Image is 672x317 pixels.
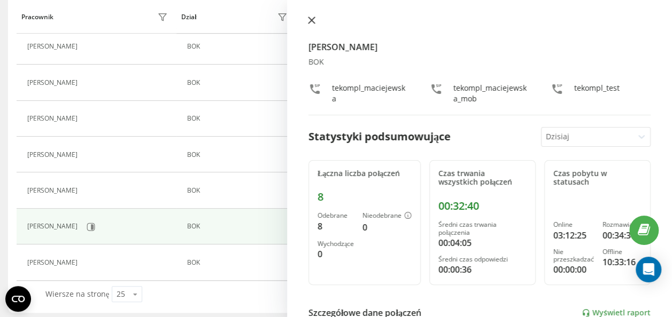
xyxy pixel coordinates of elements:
[362,221,412,234] div: 0
[187,187,290,194] div: BOK
[553,169,642,187] div: Czas pobytu w statusach
[27,259,80,266] div: [PERSON_NAME]
[308,129,451,145] div: Statystyki podsumowujące
[318,248,354,260] div: 0
[362,212,412,220] div: Nieodebrane
[27,115,80,122] div: [PERSON_NAME]
[27,187,80,194] div: [PERSON_NAME]
[553,248,594,264] div: Nie przeszkadzać
[438,263,527,276] div: 00:00:36
[5,286,31,312] button: Open CMP widget
[187,79,290,86] div: BOK
[318,212,354,219] div: Odebrane
[603,256,642,268] div: 10:33:16
[438,169,527,187] div: Czas trwania wszystkich połączeń
[308,41,651,53] h4: [PERSON_NAME]
[438,236,527,249] div: 00:04:05
[187,223,290,230] div: BOK
[553,229,594,242] div: 03:12:25
[553,263,594,276] div: 00:00:00
[187,151,290,158] div: BOK
[187,43,290,50] div: BOK
[318,240,354,248] div: Wychodzące
[318,191,412,203] div: 8
[332,83,408,104] div: tekompl_maciejewska
[553,221,594,228] div: Online
[603,221,642,228] div: Rozmawia
[27,43,80,50] div: [PERSON_NAME]
[308,58,651,67] div: BOK
[603,229,642,242] div: 00:34:31
[27,223,80,230] div: [PERSON_NAME]
[318,169,412,178] div: Łączna liczba połączeń
[27,79,80,86] div: [PERSON_NAME]
[27,151,80,158] div: [PERSON_NAME]
[438,221,527,236] div: Średni czas trwania połączenia
[574,83,620,104] div: tekompl_test
[438,200,527,212] div: 00:32:40
[453,83,530,104] div: tekompl_maciejewska_mob
[181,13,196,21] div: Dział
[117,289,125,299] div: 25
[45,289,109,299] span: Wiersze na stronę
[318,220,354,233] div: 8
[21,13,53,21] div: Pracownik
[187,115,290,122] div: BOK
[636,257,661,282] div: Open Intercom Messenger
[603,248,642,256] div: Offline
[187,259,290,266] div: BOK
[438,256,527,263] div: Średni czas odpowiedzi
